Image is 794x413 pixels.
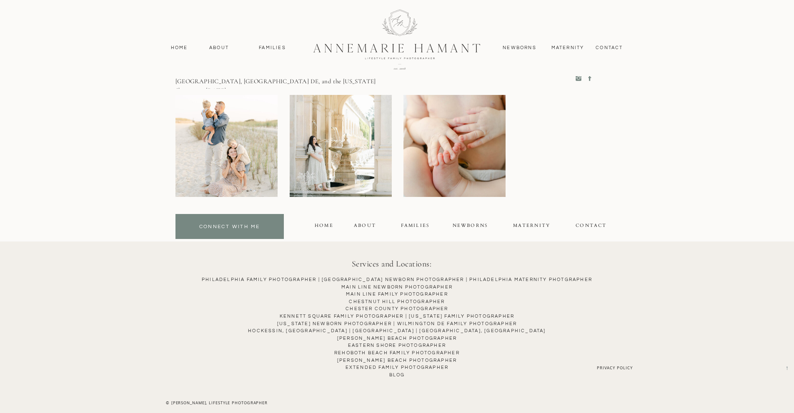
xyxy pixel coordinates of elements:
[452,222,489,231] a: NEWBORNS
[167,44,192,52] a: Home
[591,44,628,52] a: contact
[175,46,347,64] p: [PERSON_NAME]
[12,276,782,393] a: Philadelphia Family Photographer | [GEOGRAPHIC_DATA] NEWBORN PHOTOGRAPHER | Philadelphia Maternit...
[207,44,231,52] a: About
[513,222,550,231] a: maternity
[175,67,378,89] p: Family and newborn photographer serving joyful families in [GEOGRAPHIC_DATA], [GEOGRAPHIC_DATA] D...
[187,257,597,272] h3: Services and Locations:
[397,222,434,231] a: FAMILIES
[573,222,610,231] a: contact
[347,222,383,231] a: About
[178,223,282,232] a: connect with me
[306,222,343,231] a: Home
[783,358,789,371] a: →
[500,44,540,52] a: Newborns
[551,44,584,52] a: MAternity
[254,44,291,52] a: Families
[150,400,284,408] div: © [PERSON_NAME], Lifestyle PhotographER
